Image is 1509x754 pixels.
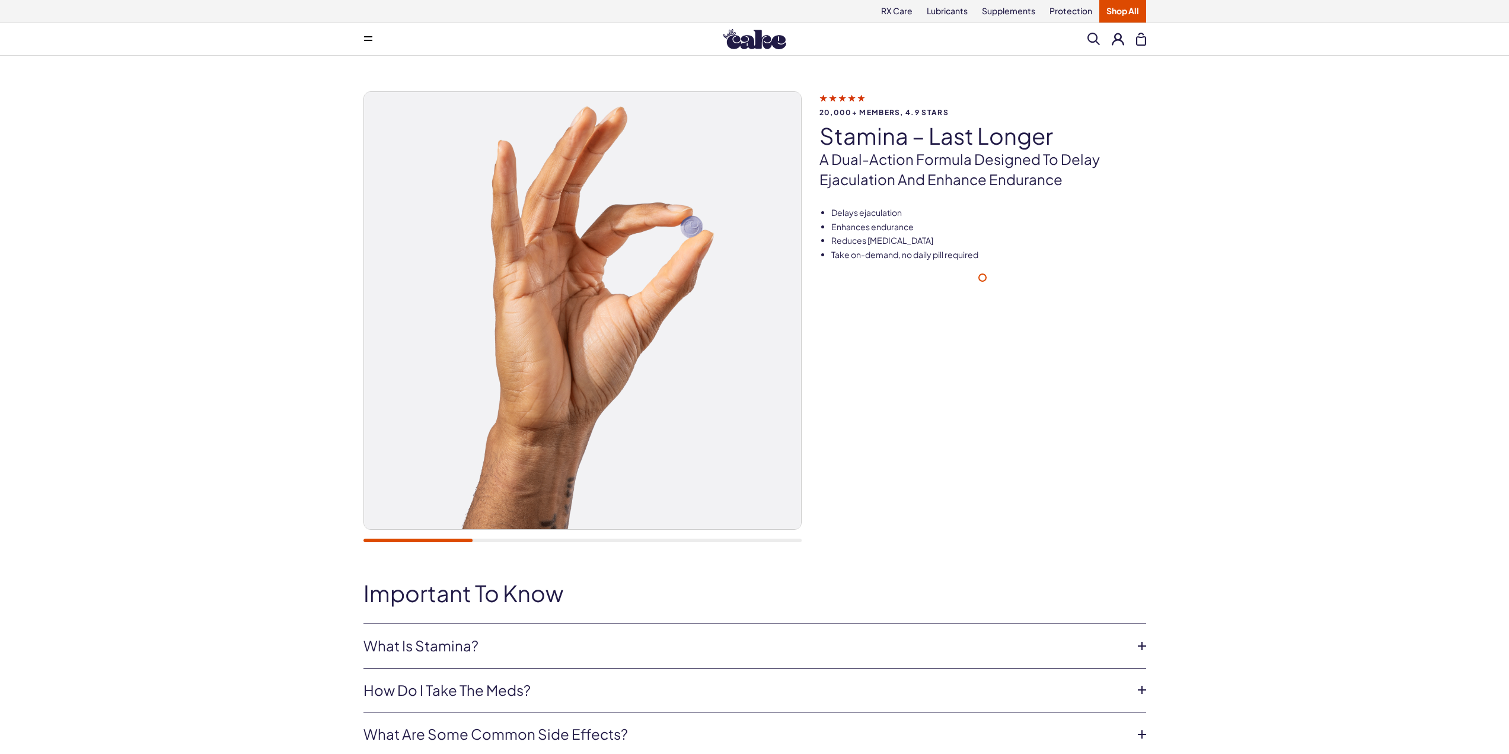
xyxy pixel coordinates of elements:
[363,581,1146,606] h2: Important To Know
[819,123,1146,148] h1: Stamina – Last Longer
[364,92,801,529] img: Stamina – Last Longer
[819,149,1146,189] p: A dual-action formula designed to delay ejaculation and enhance endurance
[831,207,1146,219] li: Delays ejaculation
[723,29,786,49] img: Hello Cake
[831,249,1146,261] li: Take on-demand, no daily pill required
[831,235,1146,247] li: Reduces [MEDICAL_DATA]
[363,724,1127,745] a: What are some common side effects?
[819,93,1146,116] a: 20,000+ members, 4.9 stars
[831,221,1146,233] li: Enhances endurance
[819,109,1146,116] span: 20,000+ members, 4.9 stars
[363,680,1127,701] a: How do I take the Meds?
[363,636,1127,656] a: What Is Stamina?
